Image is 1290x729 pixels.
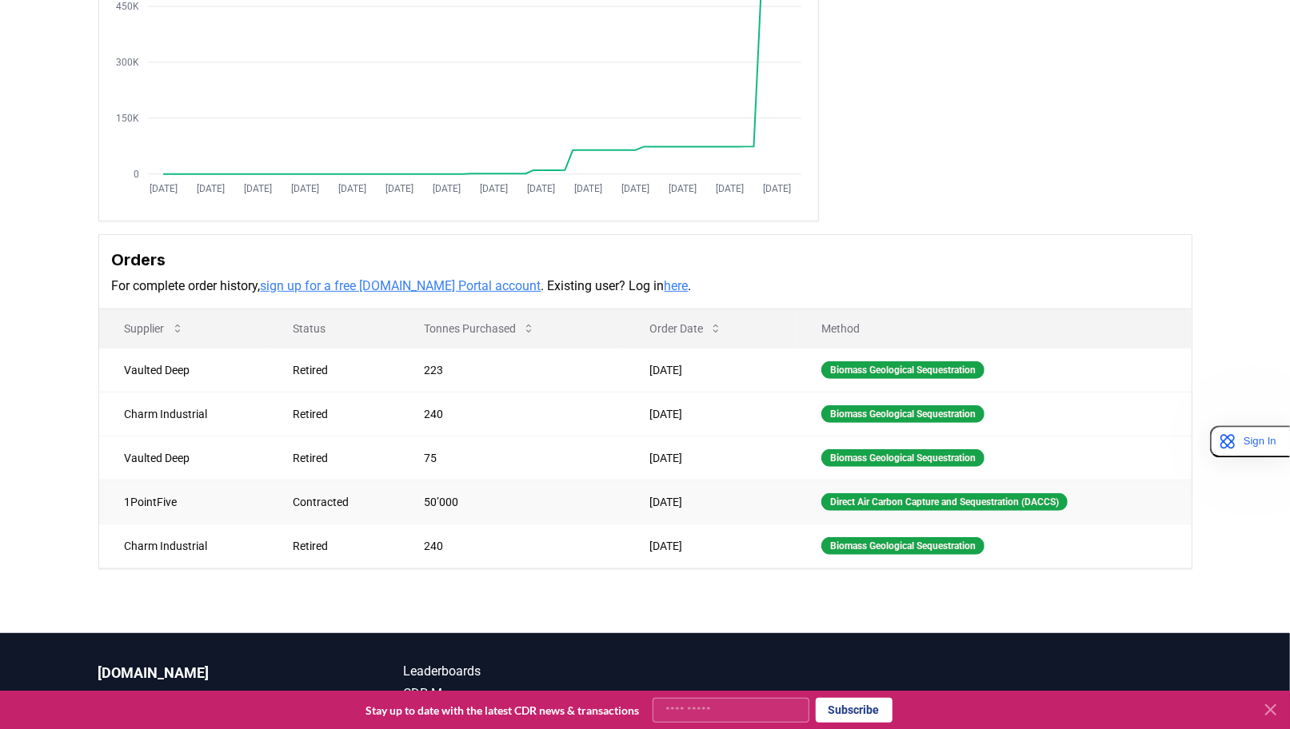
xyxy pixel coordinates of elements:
[624,392,796,436] td: [DATE]
[821,405,984,423] div: Biomass Geological Sequestration
[480,183,508,194] tspan: [DATE]
[404,662,645,681] a: Leaderboards
[665,278,689,293] a: here
[621,183,649,194] tspan: [DATE]
[98,662,340,684] p: [DOMAIN_NAME]
[404,684,645,703] a: CDR Map
[669,183,697,194] tspan: [DATE]
[398,348,624,392] td: 223
[624,524,796,568] td: [DATE]
[624,480,796,524] td: [DATE]
[294,450,386,466] div: Retired
[821,449,984,467] div: Biomass Geological Sequestration
[112,248,1179,272] h3: Orders
[112,277,1179,296] p: For complete order history, . Existing user? Log in .
[261,278,541,293] a: sign up for a free [DOMAIN_NAME] Portal account
[809,321,1178,337] p: Method
[294,406,386,422] div: Retired
[99,348,268,392] td: Vaulted Deep
[197,183,225,194] tspan: [DATE]
[433,183,461,194] tspan: [DATE]
[281,321,386,337] p: Status
[821,361,984,379] div: Biomass Geological Sequestration
[99,392,268,436] td: Charm Industrial
[624,348,796,392] td: [DATE]
[99,436,268,480] td: Vaulted Deep
[398,392,624,436] td: 240
[821,493,1068,511] div: Direct Air Carbon Capture and Sequestration (DACCS)
[574,183,602,194] tspan: [DATE]
[294,538,386,554] div: Retired
[291,183,319,194] tspan: [DATE]
[764,183,792,194] tspan: [DATE]
[294,362,386,378] div: Retired
[115,113,138,124] tspan: 150K
[398,524,624,568] td: 240
[385,183,413,194] tspan: [DATE]
[338,183,366,194] tspan: [DATE]
[411,313,548,345] button: Tonnes Purchased
[133,169,138,180] tspan: 0
[716,183,744,194] tspan: [DATE]
[99,524,268,568] td: Charm Industrial
[294,494,386,510] div: Contracted
[99,480,268,524] td: 1PointFive
[115,57,138,68] tspan: 300K
[244,183,272,194] tspan: [DATE]
[637,313,735,345] button: Order Date
[115,1,138,12] tspan: 450K
[398,436,624,480] td: 75
[112,313,197,345] button: Supplier
[624,436,796,480] td: [DATE]
[527,183,555,194] tspan: [DATE]
[398,480,624,524] td: 50’000
[821,537,984,555] div: Biomass Geological Sequestration
[150,183,178,194] tspan: [DATE]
